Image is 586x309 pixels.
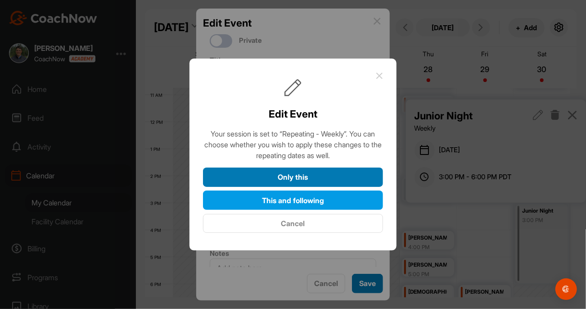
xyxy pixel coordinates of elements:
button: Cancel [203,214,383,233]
div: Open Intercom Messenger [555,278,577,300]
div: Your session is set to “Repeating - Weekly”. You can choose whether you wish to apply these chang... [203,128,383,161]
h2: Edit Event [269,106,317,122]
button: This and following [203,191,383,210]
button: Only this [203,168,383,187]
